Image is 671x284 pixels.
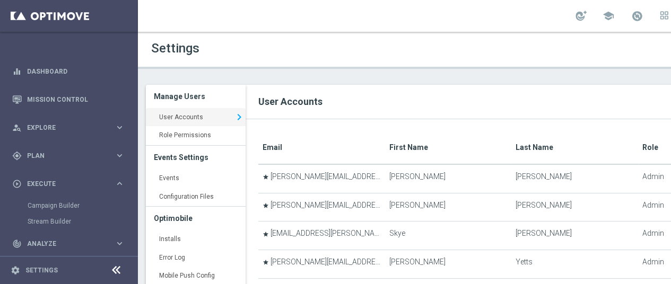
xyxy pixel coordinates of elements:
td: [PERSON_NAME] [385,250,511,279]
i: gps_fixed [12,151,22,161]
translate: Last Name [516,143,553,152]
i: play_circle_outline [12,179,22,189]
span: Admin [642,201,664,210]
a: Dashboard [27,57,125,85]
td: [PERSON_NAME] [385,193,511,221]
translate: First Name [389,143,428,152]
i: star [263,231,269,237]
a: Events [146,169,246,188]
span: Analyze [27,241,115,247]
a: Installs [146,230,246,249]
span: Admin [642,258,664,267]
td: [PERSON_NAME] [511,164,638,193]
span: Admin [642,229,664,238]
td: Yetts [511,250,638,279]
h1: Settings [151,41,454,56]
a: User Accounts [146,108,246,127]
td: [PERSON_NAME] [385,164,511,193]
translate: Role [642,143,658,152]
i: keyboard_arrow_right [115,238,125,248]
a: Error Log [146,248,246,268]
td: [PERSON_NAME] [511,193,638,221]
button: Mission Control [12,95,125,104]
a: Campaign Builder [28,201,110,210]
td: [PERSON_NAME][EMAIL_ADDRESS][PERSON_NAME][PERSON_NAME][DOMAIN_NAME] [258,164,385,193]
h3: Optimobile [154,207,238,230]
span: Plan [27,153,115,159]
td: Skye [385,221,511,250]
a: Stream Builder [28,217,110,226]
i: settings [11,265,20,275]
td: [PERSON_NAME][EMAIL_ADDRESS][PERSON_NAME][PERSON_NAME][DOMAIN_NAME] [258,193,385,221]
i: keyboard_arrow_right [233,109,246,125]
i: keyboard_arrow_right [115,122,125,132]
i: star [263,259,269,265]
a: Mission Control [27,85,125,113]
button: gps_fixed Plan keyboard_arrow_right [12,152,125,160]
i: keyboard_arrow_right [115,179,125,189]
button: play_circle_outline Execute keyboard_arrow_right [12,180,125,188]
div: Stream Builder [28,214,137,229]
span: school [603,10,614,22]
i: person_search [12,123,22,132]
span: Execute [27,181,115,187]
i: star [263,202,269,209]
td: [PERSON_NAME] [511,221,638,250]
div: Execute [12,179,115,189]
div: Mission Control [12,85,125,113]
a: Settings [25,267,58,273]
div: Dashboard [12,57,125,85]
div: Plan [12,151,115,161]
span: Explore [27,125,115,131]
translate: Email [263,143,282,152]
div: Explore [12,123,115,132]
span: Admin [642,172,664,181]
i: equalizer [12,67,22,76]
button: track_changes Analyze keyboard_arrow_right [12,239,125,248]
a: Configuration Files [146,188,246,207]
td: [PERSON_NAME][EMAIL_ADDRESS][PERSON_NAME][PERSON_NAME][DOMAIN_NAME] [258,250,385,279]
button: person_search Explore keyboard_arrow_right [12,123,125,132]
div: Campaign Builder [28,198,137,214]
a: Role Permissions [146,126,246,145]
td: [EMAIL_ADDRESS][PERSON_NAME][PERSON_NAME][DOMAIN_NAME] [258,221,385,250]
h3: Manage Users [154,85,238,108]
h3: Events Settings [154,146,238,169]
i: track_changes [12,239,22,248]
div: Analyze [12,239,115,248]
button: equalizer Dashboard [12,67,125,76]
i: star [263,174,269,180]
i: keyboard_arrow_right [115,150,125,161]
